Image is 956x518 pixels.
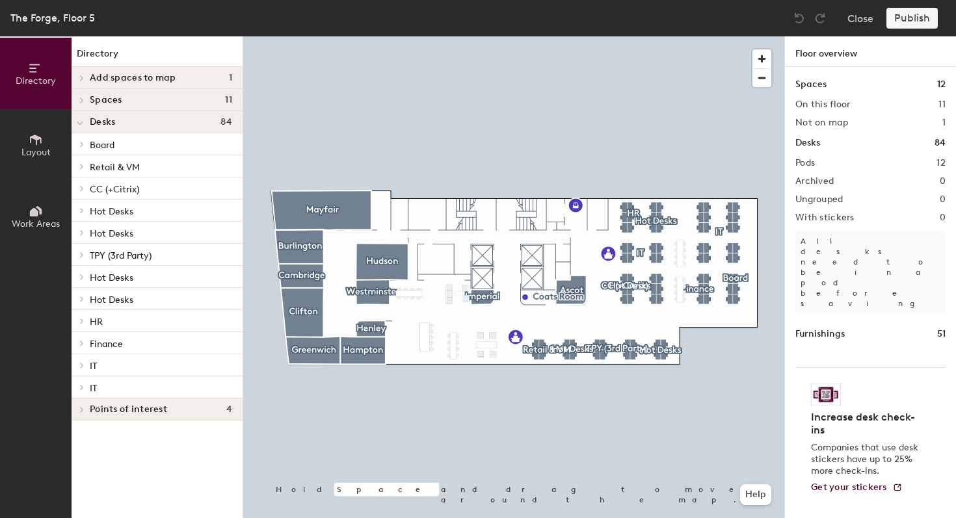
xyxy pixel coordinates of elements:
[795,194,843,205] h2: Ungrouped
[229,73,232,83] span: 1
[90,404,167,415] span: Points of interest
[795,327,845,341] h1: Furnishings
[811,383,841,406] img: Sticker logo
[795,99,851,110] h2: On this floor
[740,484,771,505] button: Help
[937,77,946,92] h1: 12
[795,231,946,314] p: All desks need to be in a pod before saving
[90,117,115,127] span: Desks
[90,228,133,239] span: Hot Desks
[795,77,827,92] h1: Spaces
[795,136,820,150] h1: Desks
[90,317,103,328] span: HR
[90,361,97,372] span: IT
[811,411,922,437] h4: Increase desk check-ins
[90,206,133,217] span: Hot Desks
[72,47,243,67] h1: Directory
[90,73,176,83] span: Add spaces to map
[21,147,51,158] span: Layout
[795,213,855,223] h2: With stickers
[942,118,946,128] h2: 1
[90,140,114,151] span: Board
[935,136,946,150] h1: 84
[938,99,946,110] h2: 11
[847,8,873,29] button: Close
[795,118,848,128] h2: Not on map
[225,95,232,105] span: 11
[90,95,122,105] span: Spaces
[811,482,887,493] span: Get your stickers
[226,404,232,415] span: 4
[795,176,834,187] h2: Archived
[793,12,806,25] img: Undo
[811,482,903,493] a: Get your stickers
[90,162,140,173] span: Retail & VM
[814,12,827,25] img: Redo
[937,327,946,341] h1: 51
[220,117,232,127] span: 84
[940,213,946,223] h2: 0
[12,218,60,229] span: Work Areas
[940,176,946,187] h2: 0
[90,184,139,195] span: CC (+Citrix)
[90,383,97,394] span: IT
[936,158,946,168] h2: 12
[90,272,133,283] span: Hot Desks
[16,75,56,86] span: Directory
[90,339,123,350] span: Finance
[10,10,95,26] div: The Forge, Floor 5
[940,194,946,205] h2: 0
[90,294,133,305] span: Hot Desks
[90,250,152,261] span: TPY (3rd Party)
[811,442,922,477] p: Companies that use desk stickers have up to 25% more check-ins.
[785,36,956,67] h1: Floor overview
[795,158,815,168] h2: Pods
